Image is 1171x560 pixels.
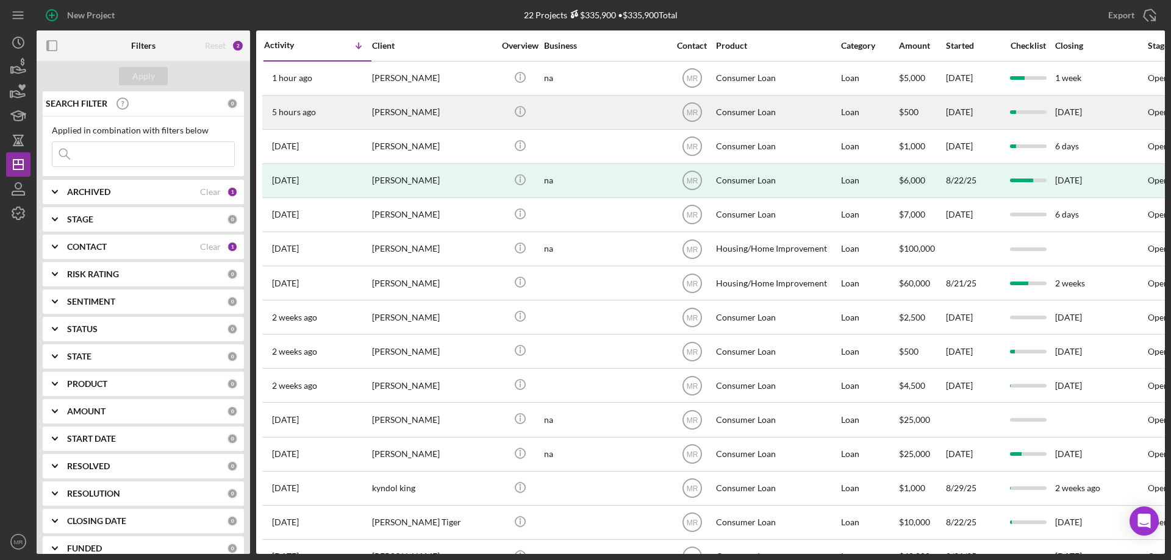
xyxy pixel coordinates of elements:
b: CONTACT [67,242,107,252]
time: [DATE] [1055,346,1082,356]
div: Loan [841,130,898,163]
div: Export [1108,3,1134,27]
div: Product [716,41,838,51]
div: Checklist [1002,41,1054,51]
time: 2025-08-22 17:30 [272,517,299,527]
div: Loan [841,62,898,94]
div: [DATE] [946,62,1001,94]
time: 2025-09-09 13:25 [272,381,317,391]
div: Loan [841,403,898,436]
span: $500 [899,346,919,356]
text: MR [686,211,698,219]
div: 0 [227,516,238,526]
time: [DATE] [1055,517,1082,527]
div: Loan [841,506,898,539]
time: 2025-09-23 15:33 [272,107,316,117]
div: Closing [1055,41,1147,51]
div: Consumer Loan [716,438,838,470]
div: Housing/Home Improvement [716,233,838,265]
div: [PERSON_NAME] [372,335,494,367]
span: $1,000 [899,141,925,151]
div: Loan [841,233,898,265]
div: $335,900 [567,10,616,20]
div: Loan [841,472,898,505]
b: RESOLUTION [67,489,120,498]
div: na [544,233,666,265]
time: 2025-09-10 21:04 [272,347,317,356]
div: 0 [227,324,238,335]
b: CLOSING DATE [67,516,126,526]
div: [PERSON_NAME] [372,199,494,231]
span: $7,000 [899,209,925,219]
div: Loan [841,267,898,299]
div: [DATE] [946,438,1001,470]
b: STATUS [67,324,98,334]
div: Loan [841,301,898,333]
div: [PERSON_NAME] [372,403,494,436]
span: $500 [899,107,919,117]
div: [PERSON_NAME] [372,369,494,402]
div: na [544,403,666,436]
div: Reset [205,41,226,51]
div: Consumer Loan [716,369,838,402]
div: 1 [227,186,238,197]
div: Loan [841,438,898,470]
div: 0 [227,214,238,225]
b: STAGE [67,214,93,224]
div: Category [841,41,898,51]
div: Apply [132,67,155,85]
b: ARCHIVED [67,187,110,197]
time: [DATE] [1055,107,1082,117]
span: $5,000 [899,73,925,83]
div: Loan [841,335,898,367]
text: MR [686,519,698,527]
span: $10,000 [899,517,930,527]
div: Consumer Loan [716,301,838,333]
div: Consumer Loan [716,199,838,231]
div: 22 Projects • $335,900 Total [524,10,678,20]
b: RISK RATING [67,269,119,279]
time: 2025-09-19 13:26 [272,210,299,219]
div: 8/22/25 [946,506,1001,539]
b: START DATE [67,434,116,444]
div: [PERSON_NAME] [372,165,494,197]
div: Consumer Loan [716,472,838,505]
div: Consumer Loan [716,506,838,539]
div: Overview [497,41,543,51]
text: MR [686,450,698,459]
text: MR [686,245,698,253]
div: 0 [227,269,238,280]
div: 8/21/25 [946,267,1001,299]
time: 6 days [1055,209,1079,219]
div: na [544,165,666,197]
time: 6 days [1055,141,1079,151]
div: Contact [669,41,715,51]
div: [DATE] [946,335,1001,367]
div: [PERSON_NAME] [372,301,494,333]
div: 0 [227,488,238,499]
time: 2025-09-17 15:41 [272,244,299,253]
time: 2 weeks ago [1055,483,1100,493]
b: SENTIMENT [67,297,115,307]
div: 2 [232,40,244,52]
div: [DATE] [946,199,1001,231]
div: Clear [200,242,221,252]
div: Clear [200,187,221,197]
div: Business [544,41,666,51]
text: MR [686,143,698,151]
div: Consumer Loan [716,62,838,94]
time: [DATE] [1055,312,1082,322]
text: MR [14,539,23,545]
button: MR [6,530,30,554]
b: SEARCH FILTER [46,99,107,108]
div: Consumer Loan [716,165,838,197]
div: [DATE] [946,301,1001,333]
div: $6,000 [899,165,945,197]
b: STATE [67,352,91,361]
button: Export [1096,3,1165,27]
text: MR [686,279,698,288]
text: MR [686,381,698,390]
div: 0 [227,543,238,554]
text: MR [686,313,698,322]
div: Loan [841,96,898,129]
